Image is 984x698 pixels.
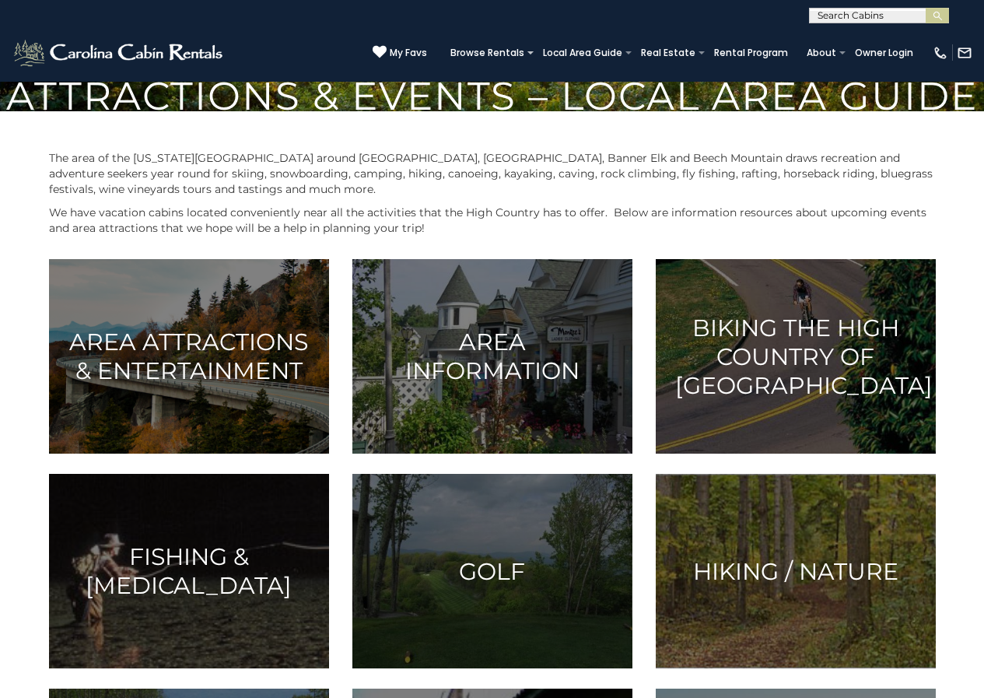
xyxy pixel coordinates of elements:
[675,556,916,585] h3: Hiking / Nature
[799,42,844,64] a: About
[633,42,703,64] a: Real Estate
[535,42,630,64] a: Local Area Guide
[390,46,427,60] span: My Favs
[49,150,936,197] p: The area of the [US_STATE][GEOGRAPHIC_DATA] around [GEOGRAPHIC_DATA], [GEOGRAPHIC_DATA], Banner E...
[847,42,921,64] a: Owner Login
[372,328,613,385] h3: Area Information
[352,474,632,668] a: Golf
[68,542,310,600] h3: Fishing & [MEDICAL_DATA]
[49,259,329,454] a: Area Attractions & Entertainment
[373,45,427,61] a: My Favs
[656,474,936,668] a: Hiking / Nature
[372,556,613,585] h3: Golf
[12,37,227,68] img: White-1-2.png
[49,474,329,668] a: Fishing & [MEDICAL_DATA]
[675,313,916,399] h3: Biking the High Country of [GEOGRAPHIC_DATA]
[68,328,310,385] h3: Area Attractions & Entertainment
[443,42,532,64] a: Browse Rentals
[49,205,936,236] p: We have vacation cabins located conveniently near all the activities that the High Country has to...
[352,259,632,454] a: Area Information
[933,45,948,61] img: phone-regular-white.png
[656,259,936,454] a: Biking the High Country of [GEOGRAPHIC_DATA]
[706,42,796,64] a: Rental Program
[957,45,972,61] img: mail-regular-white.png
